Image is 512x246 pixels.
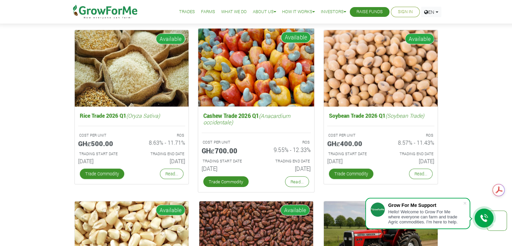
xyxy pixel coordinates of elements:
[280,205,310,215] span: Available
[386,139,434,146] h6: 8.57% - 11.43%
[78,111,185,120] h5: Rice Trade 2026 Q1
[253,8,276,16] a: About Us
[385,112,424,119] i: (Soybean Trade)
[179,8,195,16] a: Trades
[138,151,184,157] p: Estimated Trading End Date
[386,158,434,164] h6: [DATE]
[261,165,311,172] h6: [DATE]
[328,151,375,157] p: Estimated Trading Start Date
[78,139,127,147] h5: GHȼ500.00
[201,8,215,16] a: Farms
[203,176,248,187] a: Trade Commodity
[156,33,185,44] span: Available
[321,8,346,16] a: Investors
[202,158,250,164] p: Estimated Trading Start Date
[126,112,160,119] i: (Oryza Sativa)
[328,132,375,138] p: COST PER UNIT
[324,30,438,106] img: growforme image
[388,203,463,208] div: Grow For Me Support
[262,140,310,145] p: ROS
[202,140,250,145] p: COST PER UNIT
[262,158,310,164] p: Estimated Trading End Date
[79,151,126,157] p: Estimated Trading Start Date
[201,146,251,154] h5: GHȼ700.00
[156,205,185,215] span: Available
[198,28,314,106] img: growforme image
[327,111,434,120] h5: Soybean Trade 2026 Q1
[79,132,126,138] p: COST PER UNIT
[421,7,441,17] a: EN
[327,139,376,147] h5: GHȼ400.00
[281,32,311,43] span: Available
[398,8,413,16] a: Sign In
[405,33,434,44] span: Available
[137,158,185,164] h6: [DATE]
[285,176,309,187] a: Read...
[329,168,373,179] a: Trade Commodity
[327,158,376,164] h6: [DATE]
[356,8,383,16] a: Raise Funds
[282,8,315,16] a: How it Works
[138,132,184,138] p: ROS
[160,168,183,179] a: Read...
[388,209,463,224] div: Hello! Welcome to Grow For Me where everyone can farm and trade Agric commodities. I'm here to help.
[221,8,247,16] a: What We Do
[201,111,310,127] h5: Cashew Trade 2026 Q1
[203,112,290,126] i: (Anacardium occidentale)
[78,158,127,164] h6: [DATE]
[201,165,251,172] h6: [DATE]
[137,139,185,146] h6: 8.63% - 11.71%
[387,151,433,157] p: Estimated Trading End Date
[75,30,189,106] img: growforme image
[409,168,433,179] a: Read...
[387,132,433,138] p: ROS
[80,168,124,179] a: Trade Commodity
[261,146,311,153] h6: 9.55% - 12.33%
